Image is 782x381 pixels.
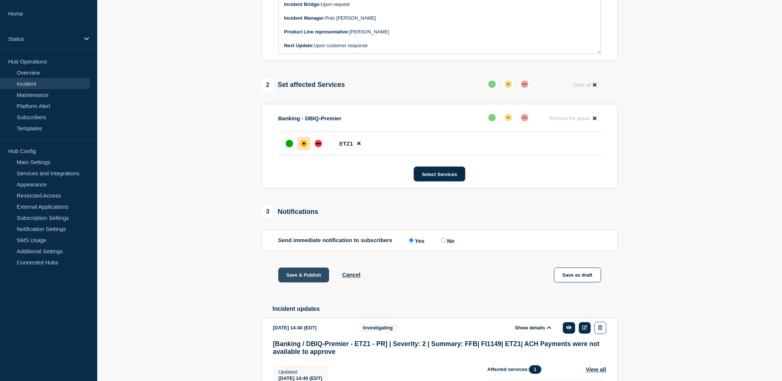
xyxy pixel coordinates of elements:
h3: [Banking / DBIQ-Premier - ETZ1 - PR] | Severity: 2 | Summary: FFB| FI1149| ETZ1| ACH Payments wer... [273,341,606,356]
button: View all [586,365,606,374]
span: 1 [529,365,541,374]
strong: Incident Bridge: [284,1,321,7]
p: Status [8,36,79,42]
button: up [485,78,499,91]
span: ETZ1 [340,140,353,147]
button: Select Services [414,167,465,182]
label: No [439,237,455,244]
p: Updated : [279,369,323,375]
p: Send immediate notification to subscribers [278,237,393,244]
input: Yes [409,238,414,243]
strong: Next Update: [284,43,314,48]
div: up [286,140,293,147]
button: down [518,78,531,91]
strong: Product Line representative: [284,29,350,35]
button: Clear all [569,78,601,92]
span: Remove the group [549,115,590,121]
strong: Incident Manager: [284,15,325,21]
div: down [521,81,529,88]
button: Save as draft [554,268,601,283]
button: up [485,111,499,124]
div: down [521,114,529,121]
div: affected [300,140,308,147]
span: Affected services: [488,365,545,374]
div: down [315,140,322,147]
div: Send immediate notification to subscribers [278,237,601,244]
button: Remove the group [545,111,601,126]
div: up [488,114,496,121]
div: affected [505,114,512,121]
div: affected [505,81,512,88]
button: Show details [513,325,554,331]
span: 3 [262,205,274,218]
div: up [488,81,496,88]
button: affected [502,78,515,91]
span: Investigating [359,324,398,332]
div: Notifications [262,205,318,218]
p: [PERSON_NAME] [284,29,595,35]
button: affected [502,111,515,124]
div: Set affected Services [262,79,345,91]
p: Upon customer response [284,42,595,49]
span: 2 [262,79,274,91]
p: Upon request [284,1,595,8]
h2: Incident updates [273,306,618,313]
button: down [518,111,531,124]
p: Polo [PERSON_NAME] [284,15,595,22]
div: [DATE] 14:40 (EDT) [273,322,347,334]
button: Cancel [342,272,360,278]
p: Banking - DBIQ-Premier [278,115,342,121]
button: Save & Publish [278,268,330,283]
label: Yes [407,237,425,244]
input: No [441,238,446,243]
